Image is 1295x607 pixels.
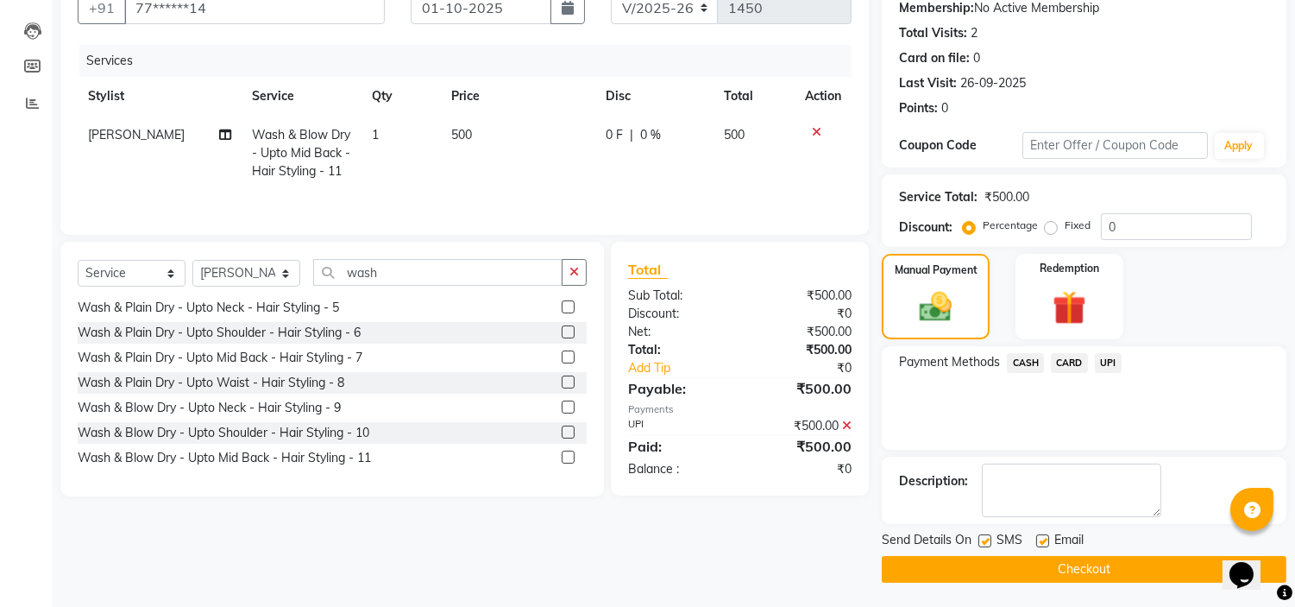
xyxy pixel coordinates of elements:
div: 0 [941,99,948,117]
span: Wash & Blow Dry - Upto Mid Back - Hair Styling - 11 [253,127,351,179]
span: 0 % [640,126,661,144]
div: Paid: [615,436,740,457]
iframe: chat widget [1223,538,1278,590]
span: 500 [451,127,472,142]
div: Service Total: [899,188,978,206]
a: Add Tip [615,359,761,377]
th: Disc [595,77,714,116]
th: Qty [361,77,441,116]
div: Wash & Plain Dry - Upto Waist - Hair Styling - 8 [78,374,344,392]
div: Wash & Blow Dry - Upto Shoulder - Hair Styling - 10 [78,424,369,442]
label: Fixed [1065,218,1091,233]
div: Card on file: [899,49,970,67]
label: Percentage [983,218,1038,233]
div: Services [79,45,864,77]
div: UPI [615,417,740,435]
span: Email [1054,531,1084,553]
div: ₹500.00 [740,341,865,359]
div: ₹0 [740,305,865,323]
div: Wash & Plain Dry - Upto Mid Back - Hair Styling - 7 [78,349,362,367]
div: Total Visits: [899,24,967,42]
th: Service [242,77,362,116]
div: Payments [628,402,852,417]
span: Payment Methods [899,353,1000,371]
div: Wash & Plain Dry - Upto Shoulder - Hair Styling - 6 [78,324,361,342]
label: Redemption [1040,261,1099,276]
div: 0 [973,49,980,67]
div: Total: [615,341,740,359]
div: Last Visit: [899,74,957,92]
div: Wash & Blow Dry - Upto Mid Back - Hair Styling - 11 [78,449,371,467]
span: Total [628,261,668,279]
img: _cash.svg [909,288,961,326]
span: SMS [996,531,1022,553]
div: Discount: [899,218,952,237]
span: 500 [725,127,745,142]
div: Payable: [615,378,740,399]
div: Points: [899,99,938,117]
div: 2 [971,24,978,42]
span: [PERSON_NAME] [88,127,185,142]
div: ₹0 [740,460,865,478]
input: Enter Offer / Coupon Code [1022,132,1207,159]
label: Manual Payment [895,262,978,278]
span: CASH [1007,353,1044,373]
span: Send Details On [882,531,971,553]
span: CARD [1051,353,1088,373]
img: _gift.svg [1042,287,1097,329]
span: 0 F [606,126,623,144]
th: Total [714,77,795,116]
th: Action [795,77,852,116]
th: Stylist [78,77,242,116]
div: Wash & Blow Dry - Upto Neck - Hair Styling - 9 [78,399,341,417]
div: Coupon Code [899,136,1022,155]
span: 1 [372,127,379,142]
div: Net: [615,323,740,341]
div: ₹500.00 [740,436,865,457]
div: Discount: [615,305,740,323]
div: ₹500.00 [740,417,865,435]
div: ₹500.00 [984,188,1029,206]
div: ₹500.00 [740,323,865,341]
div: Wash & Plain Dry - Upto Neck - Hair Styling - 5 [78,299,339,317]
div: 26-09-2025 [960,74,1026,92]
div: Balance : [615,460,740,478]
button: Apply [1215,133,1264,159]
span: | [630,126,633,144]
div: Sub Total: [615,287,740,305]
div: ₹500.00 [740,378,865,399]
button: Checkout [882,556,1286,583]
th: Price [441,77,595,116]
span: UPI [1095,353,1122,373]
div: ₹500.00 [740,287,865,305]
div: Description: [899,472,968,490]
input: Search or Scan [313,259,563,286]
div: ₹0 [761,359,865,377]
